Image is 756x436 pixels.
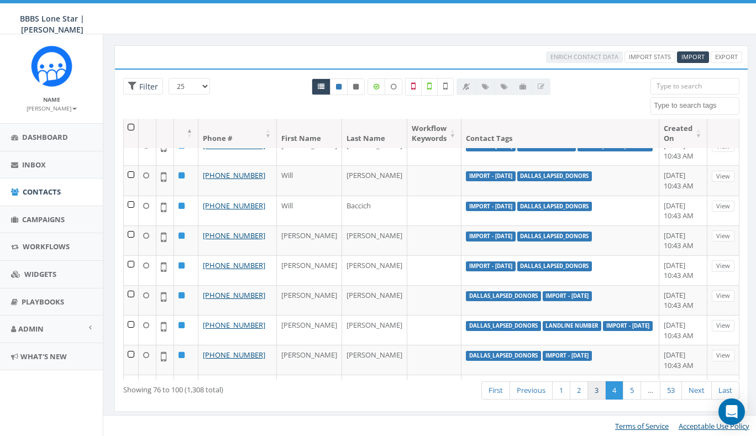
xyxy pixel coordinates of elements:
th: Phone #: activate to sort column ascending [198,119,277,148]
a: Active [330,78,348,95]
th: Workflow Keywords: activate to sort column ascending [407,119,461,148]
a: 1 [552,381,570,400]
label: Dallas_Lapsed_Donors [466,351,541,361]
span: Campaigns [22,214,65,224]
img: Rally_Corp_Icon_1.png [31,45,72,87]
input: Type to search [650,78,739,94]
span: Dashboard [22,132,68,142]
a: [PHONE_NUMBER] [203,230,265,240]
th: Contact Tags [461,119,659,148]
td: [DATE] 10:43 AM [659,285,707,315]
label: landline number [543,321,602,331]
a: Last [711,381,739,400]
span: Import [681,52,705,61]
a: Previous [510,381,553,400]
label: Dallas_Lapsed_Donors [517,232,592,241]
td: Baccich [342,196,407,225]
label: Dallas_Lapsed_Donors [466,291,541,301]
td: Will [277,165,342,195]
a: [PHONE_NUMBER] [203,201,265,211]
td: [PERSON_NAME] [342,225,407,255]
span: Contacts [23,187,61,197]
a: Terms of Service [615,421,669,431]
td: [PERSON_NAME] [277,345,342,375]
label: Not a Mobile [405,78,422,96]
td: Will [277,196,342,225]
label: Import - [DATE] [466,232,516,241]
span: Advance Filter [123,78,163,95]
a: [PERSON_NAME] [27,103,77,113]
label: Data Enriched [368,78,385,95]
td: [DATE] 10:43 AM [659,225,707,255]
label: Import - [DATE] [543,351,592,361]
td: [PERSON_NAME] [342,165,407,195]
a: 53 [660,381,682,400]
label: Import - [DATE] [466,261,516,271]
td: [DATE] 10:43 AM [659,135,707,165]
a: View [712,290,734,302]
div: Open Intercom Messenger [718,398,745,425]
td: [PERSON_NAME] [277,255,342,285]
small: [PERSON_NAME] [27,104,77,112]
span: Admin [18,324,44,334]
a: Acceptable Use Policy [679,421,749,431]
span: BBBS Lone Star | [PERSON_NAME] [20,13,85,35]
td: [PERSON_NAME] [342,375,407,405]
label: Import - [DATE] [466,171,516,181]
i: This phone number is subscribed and will receive texts. [336,83,342,90]
label: Import - [DATE] [603,321,653,331]
td: [PERSON_NAME] [277,315,342,345]
td: [PERSON_NAME] [342,315,407,345]
a: View [712,171,734,182]
td: [DATE] 10:43 AM [659,196,707,225]
small: Name [43,96,60,103]
label: Dallas_Lapsed_Donors [517,171,592,181]
td: [PERSON_NAME] [342,285,407,315]
a: [PHONE_NUMBER] [203,170,265,180]
a: 5 [623,381,641,400]
div: Showing 76 to 100 (1,308 total) [123,380,370,395]
td: [DATE] 10:43 AM [659,375,707,405]
a: All contacts [312,78,330,95]
td: [DATE] 10:43 AM [659,165,707,195]
a: 2 [570,381,588,400]
td: [DATE] 10:43 AM [659,315,707,345]
a: 3 [587,381,606,400]
a: Import [677,51,709,63]
td: [PERSON_NAME] [277,375,342,405]
a: [PHONE_NUMBER] [203,350,265,360]
a: View [712,230,734,242]
td: [DATE] 10:43 AM [659,345,707,375]
a: View [712,350,734,361]
th: Last Name [342,119,407,148]
td: [PERSON_NAME] [342,345,407,375]
td: [PERSON_NAME] [342,255,407,285]
label: Import - [DATE] [543,291,592,301]
td: [DATE] 10:43 AM [659,255,707,285]
label: Not Validated [437,78,454,96]
label: Validated [421,78,438,96]
label: Dallas_Lapsed_Donors [517,202,592,212]
a: First [481,381,510,400]
label: Data not Enriched [385,78,402,95]
a: 4 [605,381,623,400]
span: What's New [20,351,67,361]
a: [PHONE_NUMBER] [203,320,265,330]
a: View [712,260,734,272]
a: Next [681,381,712,400]
a: … [641,381,660,400]
th: First Name [277,119,342,148]
span: CSV files only [681,52,705,61]
a: [PHONE_NUMBER] [203,260,265,270]
a: View [712,320,734,332]
label: Import - [DATE] [466,202,516,212]
a: Opted Out [347,78,365,95]
th: Created On: activate to sort column ascending [659,119,707,148]
span: Widgets [24,269,56,279]
span: Inbox [22,160,46,170]
i: This phone number is unsubscribed and has opted-out of all texts. [353,83,359,90]
textarea: Search [654,101,739,111]
a: [PHONE_NUMBER] [203,290,265,300]
a: Export [711,51,742,63]
span: Filter [136,81,158,92]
